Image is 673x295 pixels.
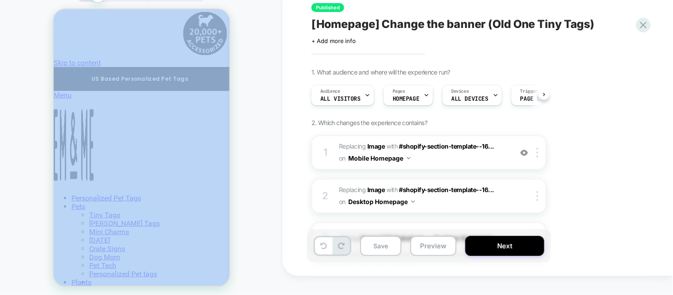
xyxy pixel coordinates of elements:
a: Mini Charms [35,218,75,227]
span: 2. Which changes the experience contains? [311,119,427,126]
a: Personalized Pet Tags [18,185,87,193]
div: Enjoy Free Shipping Over $40 [165,66,323,74]
a: Pet Tech [35,252,63,260]
img: close [536,191,538,201]
span: Pages [393,88,405,94]
a: [DATE] [35,227,56,235]
span: Devices [452,88,469,94]
span: on [339,196,346,207]
a: Pets [18,193,31,201]
a: Personalized Pet tags [35,260,103,269]
a: Crate Signs [35,235,71,244]
div: 2 [321,187,330,205]
button: Next [465,236,544,256]
div: US Based Personalized Pet Tags [7,66,165,74]
button: Save [360,236,401,256]
span: 1. What audience and where will the experience run? [311,68,450,76]
a: Tiny Tags [35,201,67,210]
span: WITH [387,186,398,193]
span: Replacing [339,186,385,193]
span: HOMEPAGE [393,96,420,102]
img: down arrow [407,157,410,159]
b: Image [367,142,385,150]
iframe: Chat Widget [131,234,176,277]
span: on [339,153,346,164]
b: Image [367,186,385,193]
button: Preview [410,236,457,256]
button: Mobile Homepage [348,152,410,165]
button: Desktop Homepage [348,195,415,208]
span: #shopify-section-template--16... [399,186,495,193]
div: 1 [321,144,330,161]
span: ALL DEVICES [452,96,488,102]
img: close [536,148,538,157]
span: #shopify-section-template--16... [399,142,495,150]
span: Replacing [339,142,385,150]
span: Page Load [520,96,551,102]
a: Plants [18,269,38,277]
a: [PERSON_NAME] Tags [35,210,106,218]
span: + Add more info [311,37,356,44]
span: All Visitors [320,96,361,102]
span: Audience [320,88,340,94]
span: Trigger [520,88,538,94]
span: Published [311,3,344,12]
img: Pet tag Count [130,2,173,46]
img: crossed eye [520,149,528,157]
img: down arrow [411,201,415,203]
span: WITH [387,142,398,150]
span: [Homepage] Change the banner (Old One Tiny Tags) [311,17,595,31]
a: Dog Mom [35,244,67,252]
